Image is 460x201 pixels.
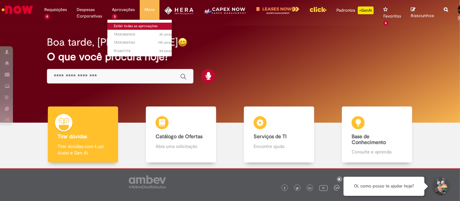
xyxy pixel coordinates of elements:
img: logo-leases-transp-branco.png [256,6,300,15]
span: Rascunhos [411,13,434,19]
a: Exibir todas as aprovações [107,23,179,30]
img: click_logo_yellow_360x200.png [309,5,327,14]
span: Despesas Corporativas [77,6,102,19]
span: 3 [112,14,117,19]
span: 4 [44,14,50,19]
span: 6 [383,20,389,26]
img: HeraLogo.png [164,6,194,15]
img: logo_footer_workplace.png [334,185,340,191]
time: 19/08/2025 09:30:26 [159,49,172,53]
p: Encontre ajuda [254,143,304,150]
img: logo_footer_ambev_rotulo_gray.png [129,175,166,188]
a: Aberto TASK0849361 : [107,39,179,46]
ul: Aprovações [107,19,172,57]
a: Serviços de TI Encontre ajuda [230,106,328,162]
h2: O que você procura hoje? [47,51,413,62]
img: logo_footer_linkedin.png [308,186,312,190]
span: Aprovações [112,6,135,13]
span: Requisições [44,6,67,13]
p: Tirar dúvidas com Lupi Assist e Gen Ai [58,143,108,156]
a: Rascunhos [411,7,434,19]
span: 19h atrás [158,40,172,45]
img: logo_footer_youtube.png [319,184,328,192]
p: Consulte e aprenda [352,149,402,155]
time: 26/08/2025 18:31:44 [158,40,172,45]
a: Aberto R13427178 : [107,48,179,55]
img: happy-face.png [178,38,187,47]
a: Base de Conhecimento Consulte e aprenda [328,106,426,162]
img: CapexLogo5.png [203,6,246,19]
a: Tirar dúvidas Tirar dúvidas com Lupi Assist e Gen Ai [34,106,132,162]
a: Aberto TASK0849515 : [107,31,179,38]
img: logo_footer_twitter.png [296,187,299,190]
span: More [145,6,155,13]
p: Abra uma solicitação [156,143,206,150]
h2: Boa tarde, [PERSON_NAME] [47,37,178,48]
button: Iniciar Conversa de Suporte [431,177,450,196]
div: Oi, como posso te ajudar hoje? [344,177,424,196]
p: +GenAi [358,6,374,14]
img: ServiceNow [1,3,34,16]
time: 27/08/2025 09:58:16 [159,32,172,37]
a: Catálogo de Ofertas Abra uma solicitação [132,106,230,162]
b: Serviços de TI [254,133,287,140]
span: R13427178 [114,49,172,54]
b: Tirar dúvidas [58,133,87,140]
div: Padroniza [336,6,374,14]
b: Base de Conhecimento [352,133,386,146]
img: logo_footer_facebook.png [283,187,286,190]
span: Favoritos [383,13,401,19]
span: 3h atrás [159,32,172,37]
span: 9d atrás [159,49,172,53]
b: Catálogo de Ofertas [156,133,203,140]
span: TASK0849361 [114,40,172,45]
span: TASK0849515 [114,32,172,37]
